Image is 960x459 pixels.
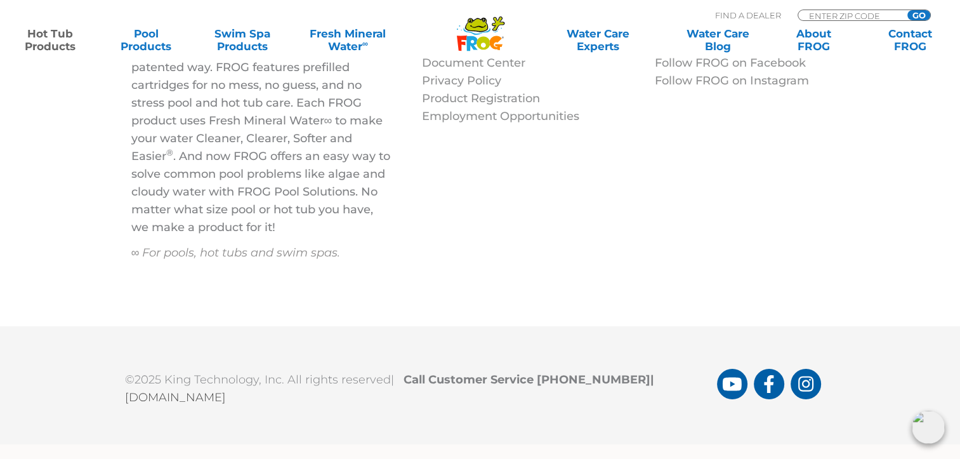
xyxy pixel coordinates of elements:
a: FROG Products Facebook Page [754,369,784,399]
a: Document Center [422,56,525,70]
a: FROG Products You Tube Page [717,369,747,399]
span: | [650,373,654,387]
a: Water CareExperts [537,27,659,53]
input: GO [907,10,930,20]
a: Water CareBlog [680,27,755,53]
a: PoolProducts [109,27,184,53]
b: Call Customer Service [PHONE_NUMBER] [404,373,661,387]
a: Follow FROG on Instagram [654,74,808,88]
a: Swim SpaProducts [205,27,280,53]
a: Fresh MineralWater∞ [301,27,395,53]
input: Zip Code Form [808,10,893,21]
sup: ∞ [362,39,368,48]
sup: ® [166,147,173,157]
span: | [391,373,394,387]
a: Hot TubProducts [13,27,88,53]
p: For more than 25 years, FROG has sanitized pools, hot tubs and swim spas in its unique, patented ... [131,23,390,236]
a: [DOMAIN_NAME] [125,390,226,404]
img: openIcon [912,411,945,444]
a: AboutFROG [777,27,852,53]
a: FROG Products Instagram Page [791,369,821,399]
a: Follow FROG on Facebook [654,56,805,70]
a: Employment Opportunities [422,109,579,123]
a: Product Registration [422,91,540,105]
p: Find A Dealer [715,10,781,21]
em: ∞ For pools, hot tubs and swim spas. [131,246,341,260]
a: Privacy Policy [422,74,501,88]
a: ContactFROG [872,27,947,53]
p: ©2025 King Technology, Inc. All rights reserved [125,364,717,406]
